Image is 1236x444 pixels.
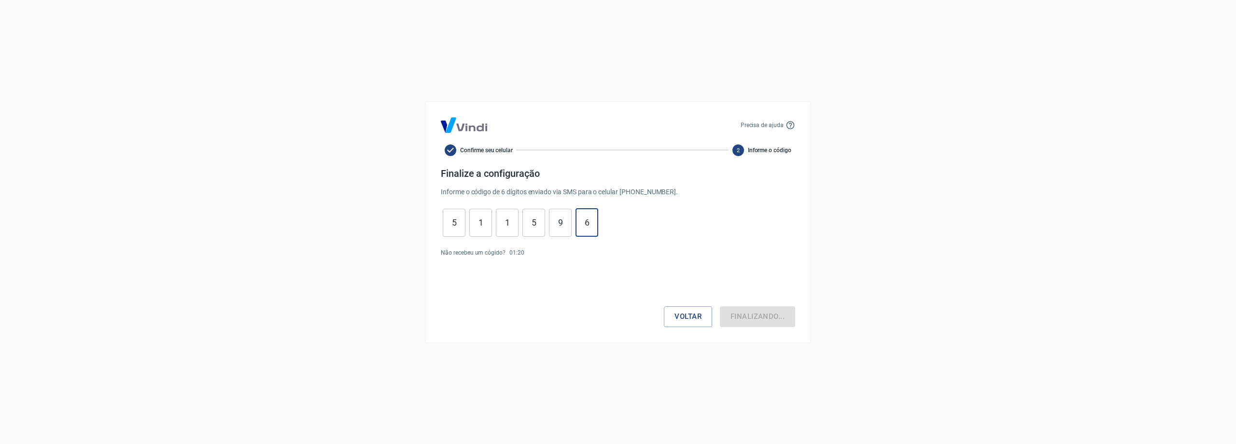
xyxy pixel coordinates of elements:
img: Logo Vind [441,117,487,133]
p: 01 : 20 [509,248,524,257]
span: Informe o código [748,146,791,155]
p: Não recebeu um cógido? [441,248,506,257]
span: Confirme seu celular [460,146,513,155]
button: Voltar [664,306,712,327]
p: Precisa de ajuda [741,121,784,129]
h4: Finalize a configuração [441,168,795,179]
p: Informe o código de 6 dígitos enviado via SMS para o celular [PHONE_NUMBER] . [441,187,795,197]
text: 2 [737,147,740,153]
